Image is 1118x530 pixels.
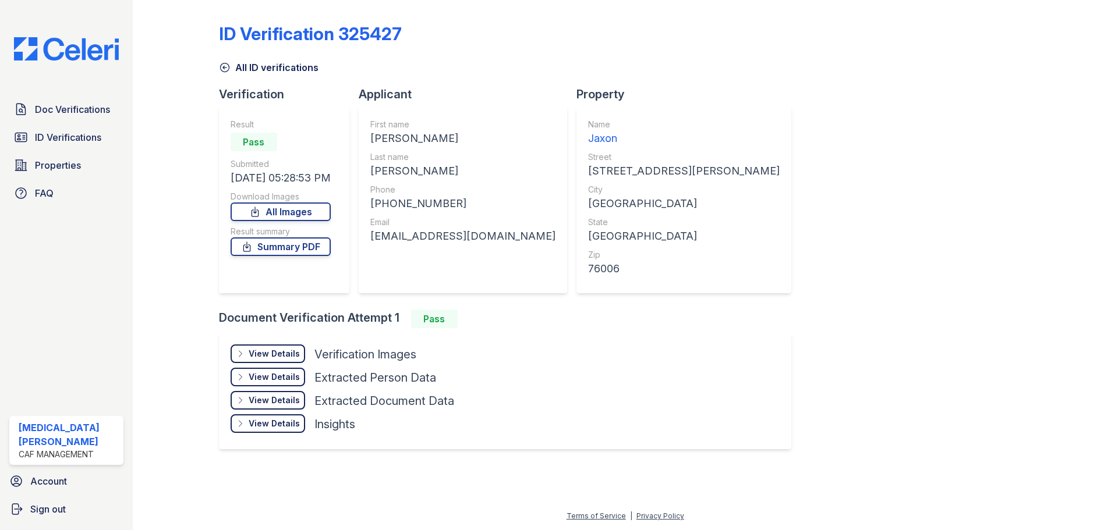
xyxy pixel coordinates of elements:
span: Doc Verifications [35,102,110,116]
div: Insights [314,416,355,432]
div: View Details [249,348,300,360]
div: [GEOGRAPHIC_DATA] [588,195,780,212]
div: [DATE] 05:28:53 PM [231,170,331,186]
div: [PERSON_NAME] [370,130,556,147]
div: Submitted [231,158,331,170]
img: CE_Logo_Blue-a8612792a0a2168367f1c8372b55b34899dd931a85d93a1a3d3e32e68fde9ad4.png [5,37,128,61]
div: Extracted Document Data [314,393,454,409]
a: Sign out [5,497,128,521]
div: Last name [370,151,556,163]
div: View Details [249,394,300,406]
div: First name [370,119,556,130]
div: [PHONE_NUMBER] [370,195,556,212]
div: Property [576,86,801,102]
div: State [588,216,780,228]
a: Terms of Service [567,511,626,520]
span: FAQ [35,186,54,200]
div: Extracted Person Data [314,369,436,386]
div: View Details [249,371,300,383]
div: City [588,184,780,195]
div: Verification [219,86,359,102]
div: [PERSON_NAME] [370,163,556,179]
div: [EMAIL_ADDRESS][DOMAIN_NAME] [370,228,556,244]
div: Zip [588,249,780,261]
div: Email [370,216,556,228]
div: Pass [231,133,277,151]
div: Pass [411,310,458,328]
div: ID Verification 325427 [219,23,402,44]
div: Jaxon [588,130,780,147]
span: ID Verifications [35,130,101,144]
div: | [630,511,632,520]
a: All ID verifications [219,61,319,74]
a: All Images [231,202,331,221]
div: Verification Images [314,346,416,362]
a: FAQ [9,182,123,205]
div: Street [588,151,780,163]
a: Name Jaxon [588,119,780,147]
span: Properties [35,158,81,172]
div: 76006 [588,261,780,277]
span: Sign out [30,502,66,516]
span: Account [30,474,67,488]
a: Privacy Policy [636,511,684,520]
a: ID Verifications [9,126,123,149]
a: Account [5,469,128,493]
div: Result [231,119,331,130]
div: [MEDICAL_DATA][PERSON_NAME] [19,421,119,449]
div: Name [588,119,780,130]
div: Download Images [231,191,331,202]
iframe: chat widget [1069,483,1106,518]
a: Properties [9,154,123,177]
div: Result summary [231,226,331,237]
div: Applicant [359,86,576,102]
a: Doc Verifications [9,98,123,121]
div: CAF Management [19,449,119,460]
a: Summary PDF [231,237,331,256]
div: Document Verification Attempt 1 [219,310,801,328]
div: View Details [249,418,300,429]
div: [GEOGRAPHIC_DATA] [588,228,780,244]
div: Phone [370,184,556,195]
div: [STREET_ADDRESS][PERSON_NAME] [588,163,780,179]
